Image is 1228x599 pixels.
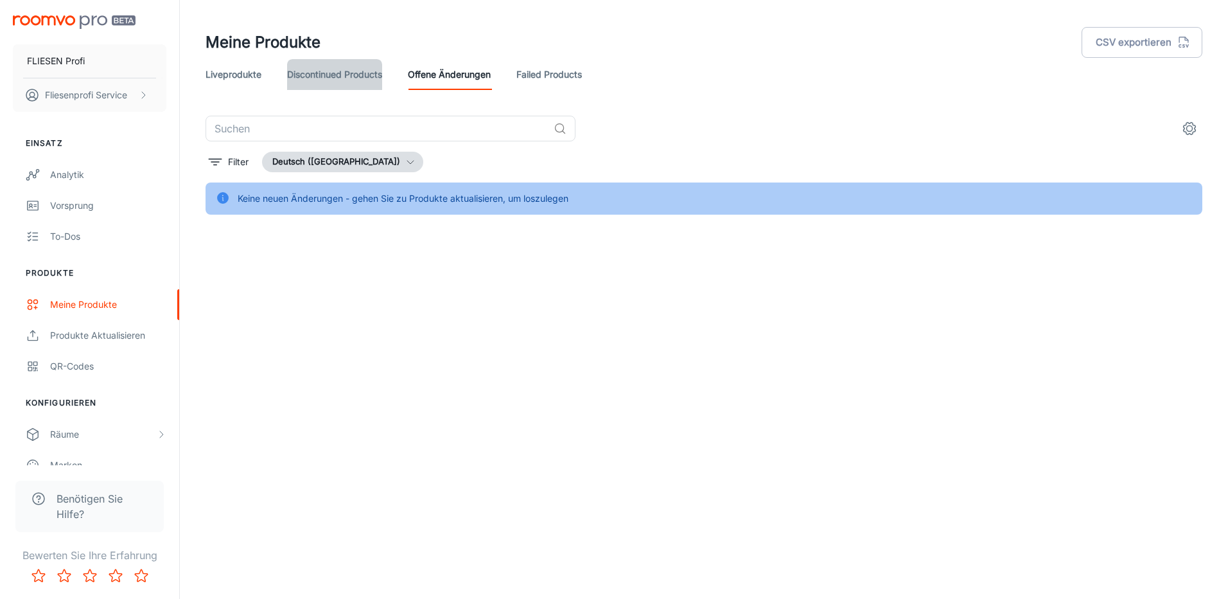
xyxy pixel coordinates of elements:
p: FLIESEN Profi [27,54,85,68]
button: CSV exportieren [1082,27,1202,58]
h1: Meine Produkte [206,31,320,54]
p: Fliesenprofi Service [45,88,127,102]
button: settings [1177,116,1202,141]
div: To-dos [50,229,166,244]
a: Discontinued Products [287,59,382,90]
button: FLIESEN Profi [13,44,166,78]
button: Deutsch ([GEOGRAPHIC_DATA]) [262,152,423,172]
a: offene Änderungen [408,59,491,90]
div: Keine neuen Änderungen - gehen Sie zu Produkte aktualisieren, um loszulegen [238,186,568,211]
div: Analytik [50,168,166,182]
button: Fliesenprofi Service [13,78,166,112]
img: Roomvo PRO Beta [13,15,136,29]
div: Vorsprung [50,199,166,213]
p: Filter [228,155,249,169]
input: Suchen [206,116,548,141]
a: Liveprodukte [206,59,261,90]
a: Failed Products [516,59,582,90]
button: filter [206,152,252,172]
